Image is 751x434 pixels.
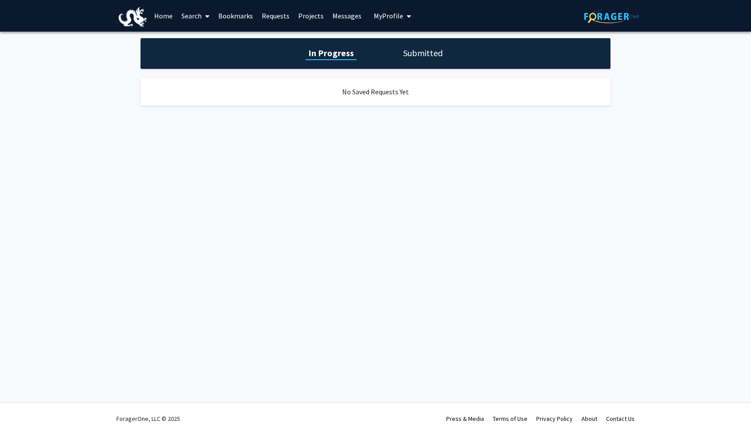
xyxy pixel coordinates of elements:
a: Requests [257,0,294,31]
a: About [581,415,597,423]
span: My Profile [374,11,403,20]
a: Projects [294,0,328,31]
h1: Submitted [401,47,445,59]
a: Search [177,0,214,31]
img: Drexel University Logo [119,7,147,27]
div: No Saved Requests Yet [141,78,610,106]
a: Messages [328,0,366,31]
div: ForagerOne, LLC © 2025 [116,403,180,434]
img: ForagerOne Logo [584,10,639,23]
a: Contact Us [606,415,635,423]
a: Privacy Policy [536,415,573,423]
iframe: Chat [7,395,37,427]
h1: In Progress [306,47,357,59]
a: Press & Media [446,415,484,423]
a: Home [150,0,177,31]
a: Bookmarks [214,0,257,31]
a: Terms of Use [493,415,527,423]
